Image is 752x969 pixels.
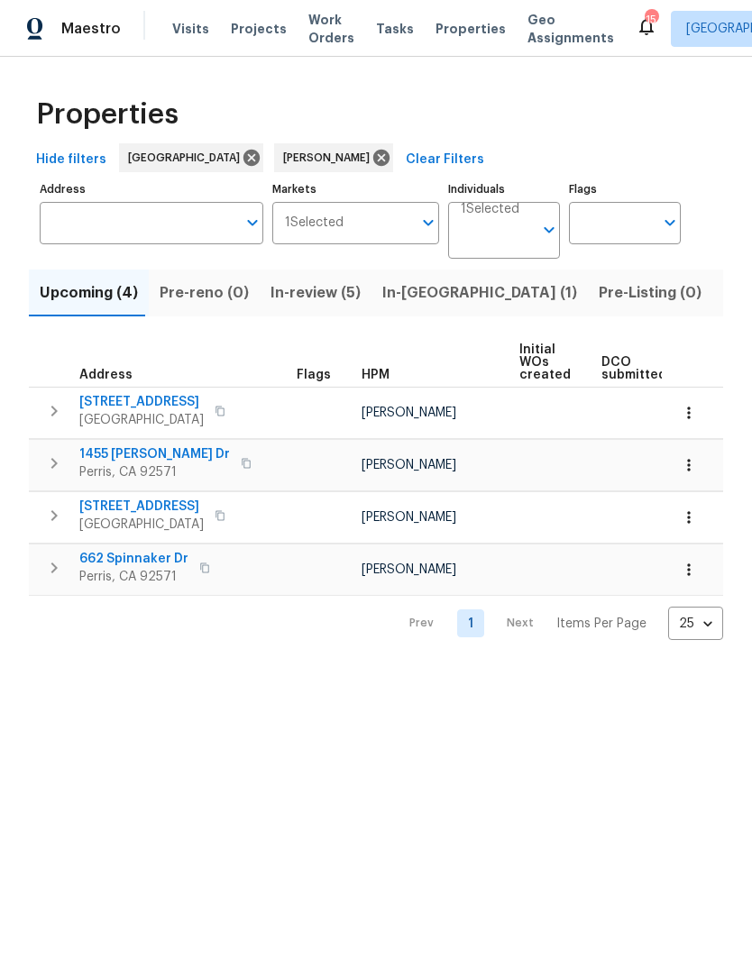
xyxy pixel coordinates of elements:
[382,280,577,306] span: In-[GEOGRAPHIC_DATA] (1)
[448,184,560,195] label: Individuals
[231,20,287,38] span: Projects
[79,498,204,516] span: [STREET_ADDRESS]
[160,280,249,306] span: Pre-reno (0)
[668,600,723,647] div: 25
[240,210,265,235] button: Open
[645,11,657,29] div: 15
[29,143,114,177] button: Hide filters
[527,11,614,47] span: Geo Assignments
[569,184,681,195] label: Flags
[79,411,204,429] span: [GEOGRAPHIC_DATA]
[406,149,484,171] span: Clear Filters
[362,511,456,524] span: [PERSON_NAME]
[519,343,571,381] span: Initial WOs created
[79,516,204,534] span: [GEOGRAPHIC_DATA]
[79,463,230,481] span: Perris, CA 92571
[457,609,484,637] a: Goto page 1
[376,23,414,35] span: Tasks
[79,393,204,411] span: [STREET_ADDRESS]
[601,356,666,381] span: DCO submitted
[436,20,506,38] span: Properties
[79,550,188,568] span: 662 Spinnaker Dr
[40,280,138,306] span: Upcoming (4)
[657,210,683,235] button: Open
[119,143,263,172] div: [GEOGRAPHIC_DATA]
[79,568,188,586] span: Perris, CA 92571
[61,20,121,38] span: Maestro
[416,210,441,235] button: Open
[40,184,263,195] label: Address
[362,563,456,576] span: [PERSON_NAME]
[271,280,361,306] span: In-review (5)
[556,615,647,633] p: Items Per Page
[599,280,702,306] span: Pre-Listing (0)
[362,459,456,471] span: [PERSON_NAME]
[536,217,562,242] button: Open
[79,369,133,381] span: Address
[285,215,344,231] span: 1 Selected
[461,202,519,217] span: 1 Selected
[297,369,331,381] span: Flags
[272,184,440,195] label: Markets
[392,607,723,640] nav: Pagination Navigation
[79,445,230,463] span: 1455 [PERSON_NAME] Dr
[274,143,393,172] div: [PERSON_NAME]
[362,369,390,381] span: HPM
[36,149,106,171] span: Hide filters
[308,11,354,47] span: Work Orders
[283,149,377,167] span: [PERSON_NAME]
[36,105,179,123] span: Properties
[128,149,247,167] span: [GEOGRAPHIC_DATA]
[399,143,491,177] button: Clear Filters
[362,407,456,419] span: [PERSON_NAME]
[172,20,209,38] span: Visits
